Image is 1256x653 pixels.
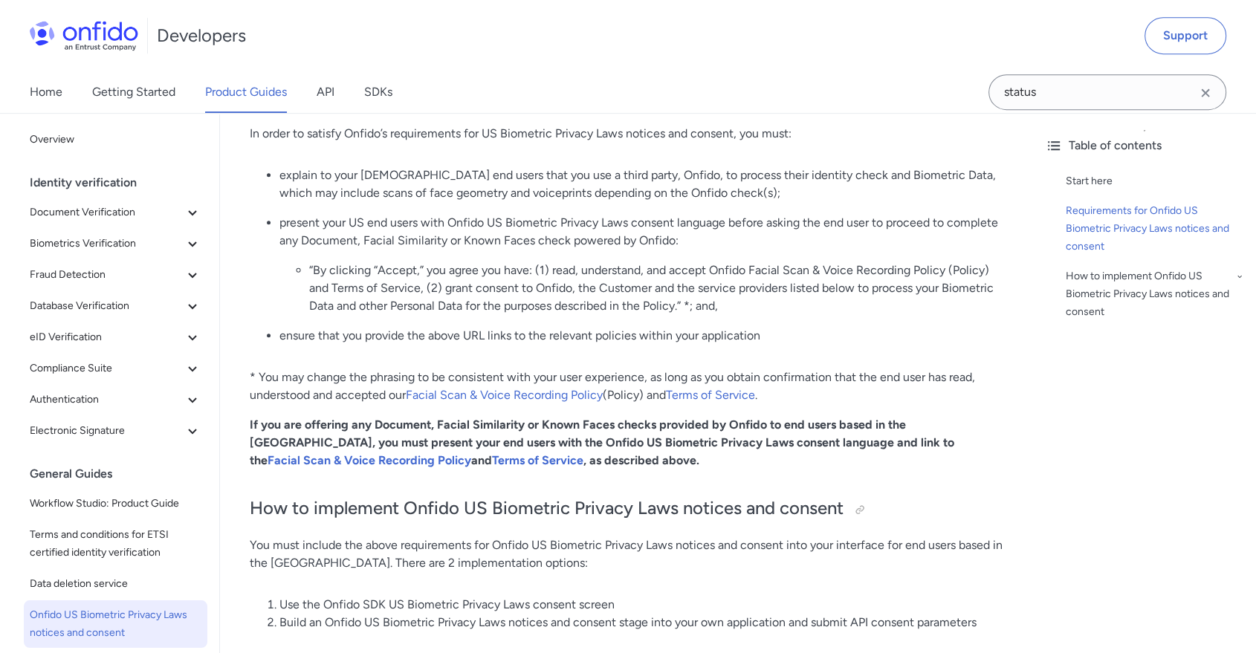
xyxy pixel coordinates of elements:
[24,198,207,227] button: Document Verification
[250,536,1003,572] p: You must include the above requirements for Onfido US Biometric Privacy Laws notices and consent ...
[317,71,334,113] a: API
[364,71,392,113] a: SDKs
[279,327,1003,345] p: ensure that you provide the above URL links to the relevant policies within your application
[24,600,207,648] a: Onfido US Biometric Privacy Laws notices and consent
[406,388,603,402] a: Facial Scan & Voice Recording Policy
[279,166,1003,202] p: explain to your [DEMOGRAPHIC_DATA] end users that you use a third party, Onfido, to process their...
[205,71,287,113] a: Product Guides
[492,453,583,467] a: Terms of Service
[30,459,213,489] div: General Guides
[30,495,201,513] span: Workflow Studio: Product Guide
[30,71,62,113] a: Home
[30,168,213,198] div: Identity verification
[24,125,207,155] a: Overview
[24,322,207,352] button: eID Verification
[24,260,207,290] button: Fraud Detection
[30,204,184,221] span: Document Verification
[250,418,954,467] strong: If you are offering any Document, Facial Similarity or Known Faces checks provided by Onfido to e...
[250,496,1003,522] h2: How to implement Onfido US Biometric Privacy Laws notices and consent
[24,229,207,259] button: Biometrics Verification
[1045,137,1244,155] div: Table of contents
[30,131,201,149] span: Overview
[268,453,471,467] a: Facial Scan & Voice Recording Policy
[30,391,184,409] span: Authentication
[30,21,138,51] img: Onfido Logo
[30,575,201,593] span: Data deletion service
[666,388,755,402] a: Terms of Service
[279,214,1003,250] p: present your US end users with Onfido US Biometric Privacy Laws consent language before asking th...
[250,368,1003,404] p: * You may change the phrasing to be consistent with your user experience, as long as you obtain c...
[1066,172,1244,190] a: Start here
[24,520,207,568] a: Terms and conditions for ETSI certified identity verification
[309,261,1003,315] li: “By clicking “Accept,” you agree you have: (1) read, understand, and accept Onfido Facial Scan & ...
[30,297,184,315] span: Database Verification
[30,422,184,440] span: Electronic Signature
[30,266,184,284] span: Fraud Detection
[1066,202,1244,256] a: Requirements for Onfido US Biometric Privacy Laws notices and consent
[24,291,207,321] button: Database Verification
[1145,17,1226,54] a: Support
[250,125,1003,143] p: In order to satisfy Onfido’s requirements for US Biometric Privacy Laws notices and consent, you ...
[92,71,175,113] a: Getting Started
[30,606,201,642] span: Onfido US Biometric Privacy Laws notices and consent
[30,360,184,377] span: Compliance Suite
[988,74,1226,110] input: Onfido search input field
[279,596,1003,614] li: Use the Onfido SDK US Biometric Privacy Laws consent screen
[30,526,201,562] span: Terms and conditions for ETSI certified identity verification
[24,354,207,383] button: Compliance Suite
[24,569,207,599] a: Data deletion service
[24,489,207,519] a: Workflow Studio: Product Guide
[1066,267,1244,321] a: How to implement Onfido US Biometric Privacy Laws notices and consent
[24,416,207,446] button: Electronic Signature
[279,614,1003,631] li: Build an Onfido US Biometric Privacy Laws notices and consent stage into your own application and...
[30,328,184,346] span: eID Verification
[30,235,184,253] span: Biometrics Verification
[1197,84,1214,102] svg: Clear search field button
[24,385,207,415] button: Authentication
[157,24,246,48] h1: Developers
